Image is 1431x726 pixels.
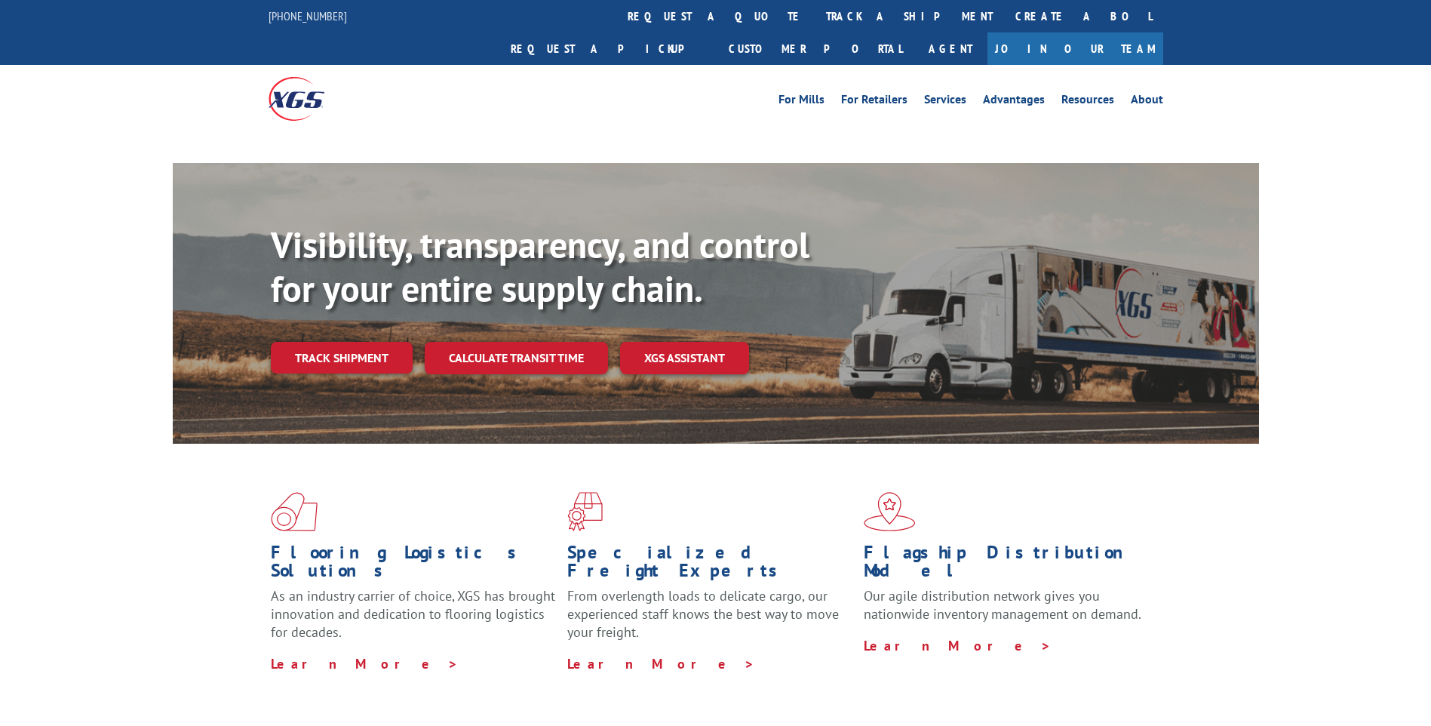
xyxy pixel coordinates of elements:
a: XGS ASSISTANT [620,342,749,374]
span: As an industry carrier of choice, XGS has brought innovation and dedication to flooring logistics... [271,587,555,641]
h1: Flagship Distribution Model [864,543,1149,587]
a: Services [924,94,966,110]
a: Learn More > [271,655,459,672]
a: About [1131,94,1163,110]
h1: Specialized Freight Experts [567,543,852,587]
p: From overlength loads to delicate cargo, our experienced staff knows the best way to move your fr... [567,587,852,654]
a: Agent [914,32,987,65]
a: Calculate transit time [425,342,608,374]
a: Track shipment [271,342,413,374]
a: Learn More > [864,637,1052,654]
a: For Mills [778,94,825,110]
img: xgs-icon-focused-on-flooring-red [567,492,603,531]
a: Join Our Team [987,32,1163,65]
span: Our agile distribution network gives you nationwide inventory management on demand. [864,587,1141,623]
h1: Flooring Logistics Solutions [271,543,556,587]
a: Resources [1061,94,1114,110]
b: Visibility, transparency, and control for your entire supply chain. [271,221,809,312]
a: Learn More > [567,655,755,672]
img: xgs-icon-total-supply-chain-intelligence-red [271,492,318,531]
a: For Retailers [841,94,907,110]
a: Request a pickup [499,32,717,65]
a: Customer Portal [717,32,914,65]
a: Advantages [983,94,1045,110]
a: [PHONE_NUMBER] [269,8,347,23]
img: xgs-icon-flagship-distribution-model-red [864,492,916,531]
